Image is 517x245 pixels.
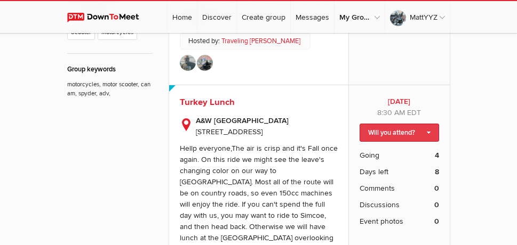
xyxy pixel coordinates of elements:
[360,166,388,177] span: Days left
[360,96,439,107] b: [DATE]
[335,1,385,33] a: My Groups
[434,183,439,194] b: 0
[67,75,153,98] p: motorcycles, motor scooter, can am, spyder, adv,
[180,97,235,108] a: Turkey Lunch
[385,1,450,33] a: MattYYZ
[407,108,421,117] span: America/Toronto
[360,124,439,142] a: Will you attend?
[435,166,439,177] b: 8
[197,1,236,33] a: Discover
[67,64,153,75] div: Group keywords
[196,115,338,126] b: A&W [GEOGRAPHIC_DATA]
[360,216,403,227] span: Event photos
[291,1,334,33] a: Messages
[221,36,300,46] a: Traveling [PERSON_NAME]
[168,1,197,33] a: Home
[180,55,196,71] img: Sam Shafi
[434,216,439,227] b: 0
[67,13,149,22] img: DownToMeet
[377,108,405,117] span: 8:30 AM
[197,55,213,71] img: Traveling Tim
[360,150,379,161] span: Going
[180,33,311,50] p: Hosted by:
[196,127,263,136] span: [STREET_ADDRESS]
[435,150,439,161] b: 4
[434,199,439,210] b: 0
[360,199,400,210] span: Discussions
[237,1,290,33] a: Create group
[360,183,395,194] span: Comments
